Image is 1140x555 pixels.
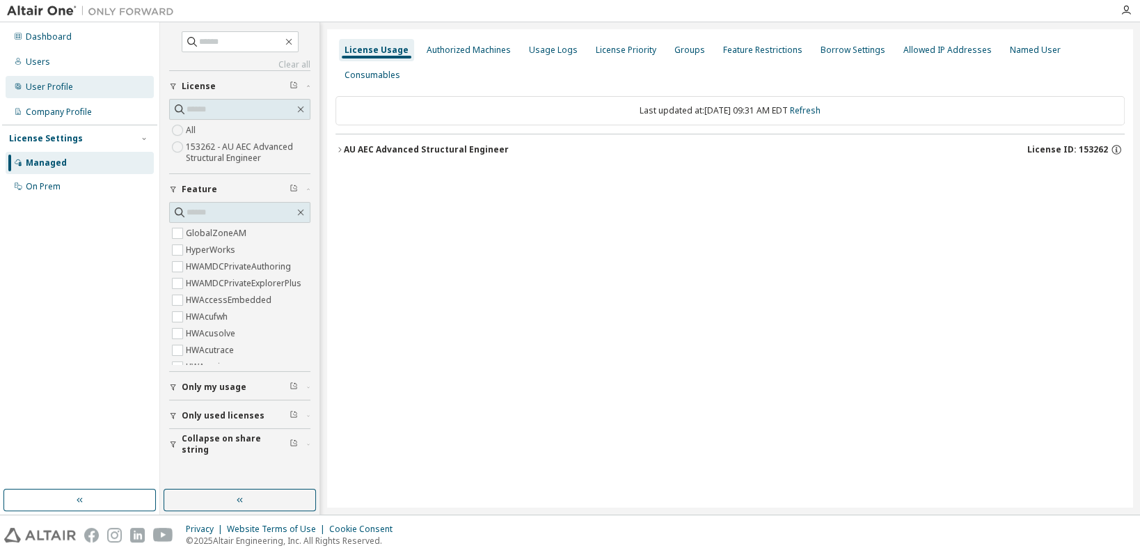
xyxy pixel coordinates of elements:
[107,528,122,542] img: instagram.svg
[4,528,76,542] img: altair_logo.svg
[26,56,50,68] div: Users
[186,275,304,292] label: HWAMDCPrivateExplorerPlus
[169,400,310,431] button: Only used licenses
[344,144,509,155] div: AU AEC Advanced Structural Engineer
[329,524,401,535] div: Cookie Consent
[186,524,227,535] div: Privacy
[7,4,181,18] img: Altair One
[903,45,992,56] div: Allowed IP Addresses
[182,410,264,421] span: Only used licenses
[26,157,67,169] div: Managed
[182,433,290,455] span: Collapse on share string
[290,410,298,421] span: Clear filter
[26,31,72,42] div: Dashboard
[723,45,802,56] div: Feature Restrictions
[1010,45,1061,56] div: Named User
[290,439,298,450] span: Clear filter
[186,139,310,166] label: 153262 - AU AEC Advanced Structural Engineer
[674,45,705,56] div: Groups
[186,535,401,547] p: © 2025 Altair Engineering, Inc. All Rights Reserved.
[186,308,230,325] label: HWAcufwh
[26,107,92,118] div: Company Profile
[169,59,310,70] a: Clear all
[335,134,1125,165] button: AU AEC Advanced Structural EngineerLicense ID: 153262
[130,528,145,542] img: linkedin.svg
[153,528,173,542] img: youtube.svg
[227,524,329,535] div: Website Terms of Use
[345,45,409,56] div: License Usage
[345,70,400,81] div: Consumables
[186,342,237,359] label: HWAcutrace
[169,429,310,460] button: Collapse on share string
[186,122,198,139] label: All
[26,81,73,93] div: User Profile
[26,181,61,192] div: On Prem
[186,225,249,242] label: GlobalZoneAM
[169,174,310,205] button: Feature
[182,81,216,92] span: License
[182,382,246,393] span: Only my usage
[290,184,298,195] span: Clear filter
[169,71,310,102] button: License
[1027,144,1108,155] span: License ID: 153262
[186,325,238,342] label: HWAcusolve
[427,45,511,56] div: Authorized Machines
[335,96,1125,125] div: Last updated at: [DATE] 09:31 AM EDT
[821,45,885,56] div: Borrow Settings
[596,45,656,56] div: License Priority
[9,133,83,144] div: License Settings
[186,292,274,308] label: HWAccessEmbedded
[169,372,310,402] button: Only my usage
[182,184,217,195] span: Feature
[186,242,238,258] label: HyperWorks
[186,258,294,275] label: HWAMDCPrivateAuthoring
[290,382,298,393] span: Clear filter
[290,81,298,92] span: Clear filter
[84,528,99,542] img: facebook.svg
[186,359,234,375] label: HWAcuview
[790,104,821,116] a: Refresh
[529,45,578,56] div: Usage Logs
